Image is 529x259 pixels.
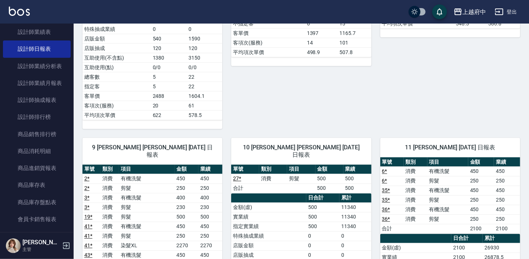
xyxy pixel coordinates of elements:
td: 500 [198,212,222,222]
td: 平均項次單價 [231,47,305,57]
td: 消費 [404,195,427,205]
th: 金額 [468,157,494,167]
td: 26930 [483,243,520,253]
td: 金額(虛) [231,203,306,212]
td: 消費 [404,214,427,224]
a: 會員卡銷售報表 [3,211,71,228]
td: 染髮XL [119,241,175,251]
td: 0 [339,241,371,251]
table: a dense table [231,165,371,194]
td: 5 [151,72,187,82]
td: 450 [494,205,520,214]
td: 客項次(服務) [82,101,151,110]
td: 消費 [100,193,119,203]
a: 商品消耗明細 [3,143,71,160]
td: 500 [306,203,339,212]
span: 11 [PERSON_NAME] [DATE] 日報表 [389,144,511,151]
td: 互助使用(點) [82,63,151,72]
td: 11340 [339,222,371,231]
th: 業績 [198,165,222,174]
td: 450 [468,167,494,176]
td: 平均項次單價 [82,110,151,120]
td: 店販金額 [82,34,151,43]
td: 指定客 [82,82,151,91]
td: 0 [305,19,338,28]
th: 類別 [404,157,427,167]
th: 金額 [315,165,343,174]
td: 450 [494,167,520,176]
td: 消費 [259,174,287,184]
td: 消費 [404,186,427,195]
td: 250 [494,214,520,224]
td: 11340 [339,203,371,212]
td: 5 [151,82,187,91]
td: 250 [468,214,494,224]
table: a dense table [380,157,520,234]
th: 累計 [339,194,371,203]
a: 商品庫存盤點表 [3,194,71,211]
td: 400 [175,193,199,203]
th: 項目 [427,157,468,167]
td: 11340 [339,212,371,222]
td: 500 [315,174,343,184]
th: 日合計 [451,234,483,244]
td: 剪髮 [119,203,175,212]
a: 服務扣項明細表 [3,228,71,245]
td: 消費 [100,241,119,251]
td: 0 [151,24,187,34]
td: 101 [338,38,371,47]
th: 類別 [259,165,287,174]
td: 2100 [451,243,483,253]
th: 日合計 [306,194,339,203]
td: 230 [198,203,222,212]
td: 有機洗髮 [427,167,468,176]
a: 商品銷售排行榜 [3,126,71,143]
td: 店販金額 [231,241,306,251]
button: 上越府中 [451,4,489,19]
td: 450 [468,186,494,195]
td: 剪髮 [119,231,175,241]
td: 剪髮 [427,195,468,205]
th: 累計 [483,234,520,244]
td: 450 [198,174,222,184]
td: 250 [494,195,520,205]
td: 250 [468,176,494,186]
td: 消費 [100,203,119,212]
td: 250 [198,231,222,241]
td: 500 [306,222,339,231]
td: 特殊抽成業績 [82,24,151,34]
a: 設計師抽成報表 [3,92,71,109]
td: 平均項次單價 [380,19,454,28]
td: 2100 [468,224,494,234]
td: 有機洗髮 [427,186,468,195]
td: 剪髮 [427,176,468,186]
td: 500 [343,174,371,184]
td: 14 [305,38,338,47]
td: 客項次(服務) [231,38,305,47]
th: 單號 [82,165,100,174]
td: 450 [175,222,199,231]
td: 有機洗髮 [119,174,175,184]
td: 500 [343,184,371,193]
td: 13 [338,19,371,28]
td: 2270 [198,241,222,251]
td: 客單價 [82,91,151,101]
h5: [PERSON_NAME] [22,239,60,246]
th: 單號 [231,165,259,174]
td: 消費 [100,184,119,193]
td: 586.8 [486,19,520,28]
div: 上越府中 [462,7,486,17]
a: 設計師排行榜 [3,109,71,125]
td: 250 [175,184,199,193]
img: Logo [9,7,30,16]
td: 消費 [100,174,119,184]
th: 項目 [119,165,175,174]
td: 450 [468,205,494,214]
td: 0/0 [151,63,187,72]
td: 不指定客 [231,19,305,28]
td: 合計 [231,184,259,193]
td: 消費 [100,231,119,241]
p: 主管 [22,246,60,253]
td: 合計 [380,224,404,234]
td: 1165.7 [338,28,371,38]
